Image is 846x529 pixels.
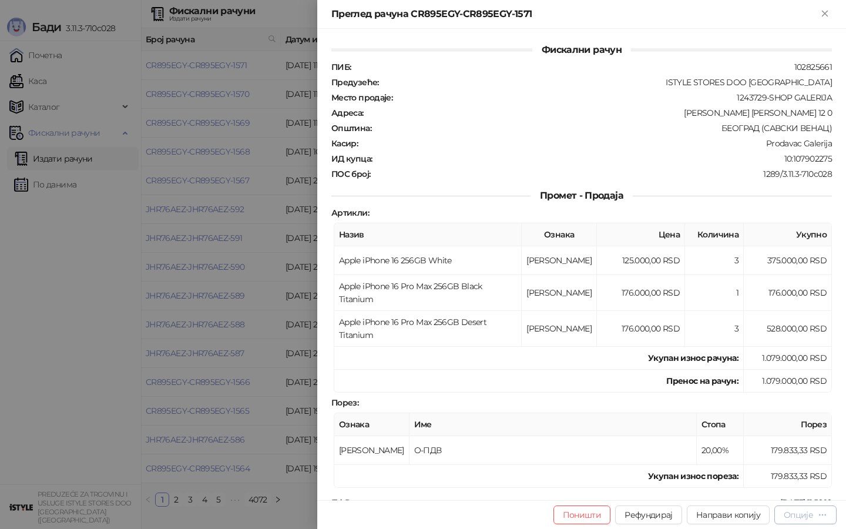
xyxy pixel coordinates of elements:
[331,108,364,118] strong: Адреса :
[615,505,682,524] button: Рефундирај
[744,370,832,393] td: 1.079.000,00 RSD
[372,123,833,133] div: БЕОГРАД (САВСКИ ВЕНАЦ)
[334,311,522,347] td: Apple iPhone 16 Pro Max 256GB Desert Titanium
[334,223,522,246] th: Назив
[522,246,597,275] td: [PERSON_NAME]
[331,138,358,149] strong: Касир :
[744,347,832,370] td: 1.079.000,00 RSD
[522,311,597,347] td: [PERSON_NAME]
[334,413,409,436] th: Ознака
[371,169,833,179] div: 1289/3.11.3-710c028
[365,108,833,118] div: [PERSON_NAME] [PERSON_NAME] 12 0
[531,190,633,201] span: Промет - Продаја
[648,353,738,363] strong: Укупан износ рачуна :
[744,436,832,465] td: 179.833,33 RSD
[685,311,744,347] td: 3
[334,436,409,465] td: [PERSON_NAME]
[685,275,744,311] td: 1
[359,138,833,149] div: Prodavac Galerija
[818,7,832,21] button: Close
[532,44,631,55] span: Фискални рачун
[744,465,832,488] td: 179.833,33 RSD
[744,223,832,246] th: Укупно
[331,7,818,21] div: Преглед рачуна CR895EGY-CR895EGY-1571
[409,436,697,465] td: О-ПДВ
[744,311,832,347] td: 528.000,00 RSD
[648,471,738,481] strong: Укупан износ пореза:
[331,207,369,218] strong: Артикли :
[687,505,770,524] button: Направи копију
[373,153,833,164] div: 10:107902275
[331,497,380,508] strong: ПФР време :
[331,397,358,408] strong: Порез :
[409,413,697,436] th: Име
[352,62,833,72] div: 102825661
[685,246,744,275] td: 3
[666,376,738,386] strong: Пренос на рачун :
[744,246,832,275] td: 375.000,00 RSD
[597,275,685,311] td: 176.000,00 RSD
[744,413,832,436] th: Порез
[331,77,379,88] strong: Предузеће :
[334,275,522,311] td: Apple iPhone 16 Pro Max 256GB Black Titanium
[784,510,813,520] div: Опције
[696,510,760,520] span: Направи копију
[331,92,392,103] strong: Место продаје :
[381,497,833,508] div: [DATE] 11:59:19
[774,505,837,524] button: Опције
[331,169,370,179] strong: ПОС број :
[331,62,351,72] strong: ПИБ :
[331,153,372,164] strong: ИД купца :
[697,436,744,465] td: 20,00%
[697,413,744,436] th: Стопа
[394,92,833,103] div: 1243729-SHOP GALERIJA
[334,246,522,275] td: Apple iPhone 16 256GB White
[522,223,597,246] th: Ознака
[685,223,744,246] th: Количина
[522,275,597,311] td: [PERSON_NAME]
[744,275,832,311] td: 176.000,00 RSD
[380,77,833,88] div: ISTYLE STORES DOO [GEOGRAPHIC_DATA]
[597,311,685,347] td: 176.000,00 RSD
[597,246,685,275] td: 125.000,00 RSD
[331,123,371,133] strong: Општина :
[597,223,685,246] th: Цена
[553,505,611,524] button: Поништи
